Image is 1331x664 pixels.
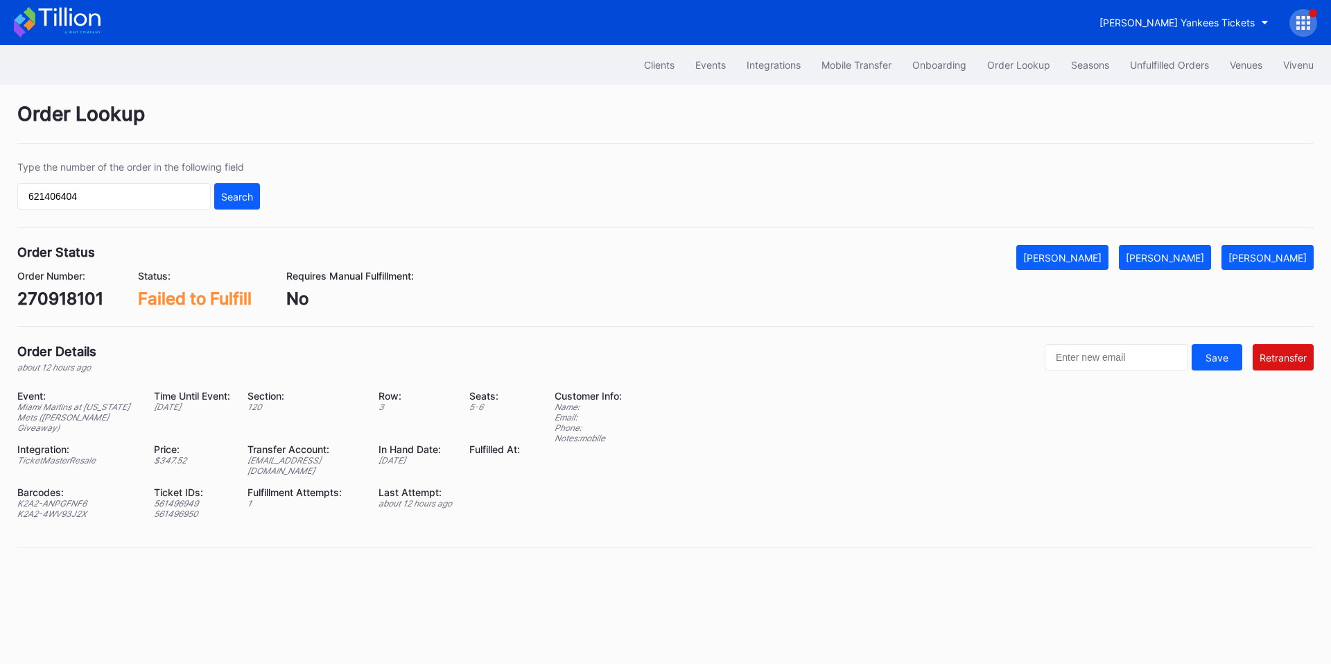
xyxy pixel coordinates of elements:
[154,486,230,498] div: Ticket IDs:
[17,161,260,173] div: Type the number of the order in the following field
[1071,59,1109,71] div: Seasons
[644,59,675,71] div: Clients
[247,455,362,476] div: [EMAIL_ADDRESS][DOMAIN_NAME]
[154,455,230,466] div: $ 347.52
[17,183,211,210] input: GT59662
[1120,52,1219,78] button: Unfulfilled Orders
[736,52,811,78] button: Integrations
[247,498,362,509] div: 1
[17,402,137,433] div: Miami Marlins at [US_STATE] Mets ([PERSON_NAME] Giveaway)
[555,423,622,433] div: Phone:
[1126,252,1204,264] div: [PERSON_NAME]
[1230,59,1262,71] div: Venues
[17,455,137,466] div: TicketMasterResale
[1228,252,1307,264] div: [PERSON_NAME]
[555,412,622,423] div: Email:
[247,486,362,498] div: Fulfillment Attempts:
[221,191,253,203] div: Search
[379,455,452,466] div: [DATE]
[17,390,137,402] div: Event:
[1061,52,1120,78] button: Seasons
[685,52,736,78] button: Events
[247,443,362,455] div: Transfer Account:
[17,509,137,519] div: K2A2-4WV93J2X
[379,443,452,455] div: In Hand Date:
[17,289,103,309] div: 270918101
[154,443,230,455] div: Price:
[555,390,622,402] div: Customer Info:
[1016,245,1108,270] button: [PERSON_NAME]
[634,52,685,78] button: Clients
[1283,59,1314,71] div: Vivenu
[987,59,1050,71] div: Order Lookup
[469,390,520,402] div: Seats:
[1099,17,1255,28] div: [PERSON_NAME] Yankees Tickets
[286,289,414,309] div: No
[379,402,452,412] div: 3
[17,245,95,259] div: Order Status
[555,402,622,412] div: Name:
[469,402,520,412] div: 5 - 6
[154,402,230,412] div: [DATE]
[138,289,252,309] div: Failed to Fulfill
[1260,352,1307,364] div: Retransfer
[17,443,137,455] div: Integration:
[1045,344,1188,371] input: Enter new email
[811,52,902,78] button: Mobile Transfer
[1219,52,1273,78] button: Venues
[1023,252,1102,264] div: [PERSON_NAME]
[17,498,137,509] div: K2A2-ANPGFNF6
[1130,59,1209,71] div: Unfulfilled Orders
[379,390,452,402] div: Row:
[1206,352,1228,364] div: Save
[1221,245,1314,270] button: [PERSON_NAME]
[286,270,414,282] div: Requires Manual Fulfillment:
[379,498,452,509] div: about 12 hours ago
[247,390,362,402] div: Section:
[555,433,622,443] div: Notes: mobile
[17,344,96,359] div: Order Details
[214,183,260,210] button: Search
[821,59,891,71] div: Mobile Transfer
[912,59,966,71] div: Onboarding
[17,362,96,373] div: about 12 hours ago
[977,52,1061,78] button: Order Lookup
[695,59,726,71] div: Events
[902,52,977,78] button: Onboarding
[1253,344,1314,371] button: Retransfer
[1273,52,1324,78] button: Vivenu
[17,486,137,498] div: Barcodes:
[17,102,1314,144] div: Order Lookup
[469,443,520,455] div: Fulfilled At:
[154,498,230,509] div: 561496949
[1089,10,1279,35] button: [PERSON_NAME] Yankees Tickets
[247,402,362,412] div: 120
[138,270,252,282] div: Status:
[747,59,801,71] div: Integrations
[1119,245,1211,270] button: [PERSON_NAME]
[1192,344,1242,371] button: Save
[154,390,230,402] div: Time Until Event:
[154,509,230,519] div: 561496950
[379,486,452,498] div: Last Attempt:
[17,270,103,282] div: Order Number:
